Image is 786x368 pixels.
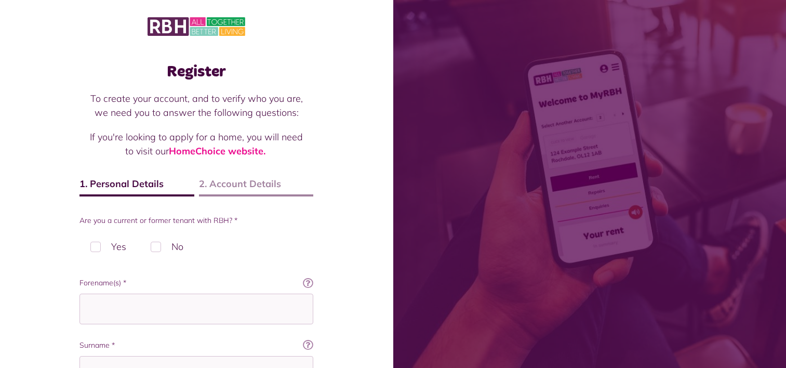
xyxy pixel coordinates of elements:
[140,231,194,262] label: No
[90,91,303,120] p: To create your account, and to verify who you are, we need you to answer the following questions:
[148,16,245,37] img: MyRBH
[79,231,137,262] label: Yes
[90,130,303,158] p: If you're looking to apply for a home, you will need to visit our
[79,215,313,226] label: Are you a current or former tenant with RBH? *
[79,278,313,288] label: Forename(s) *
[79,340,313,351] label: Surname *
[79,62,313,81] h1: Register
[79,177,194,196] span: 1. Personal Details
[199,177,314,196] span: 2. Account Details
[169,145,265,157] a: HomeChoice website.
